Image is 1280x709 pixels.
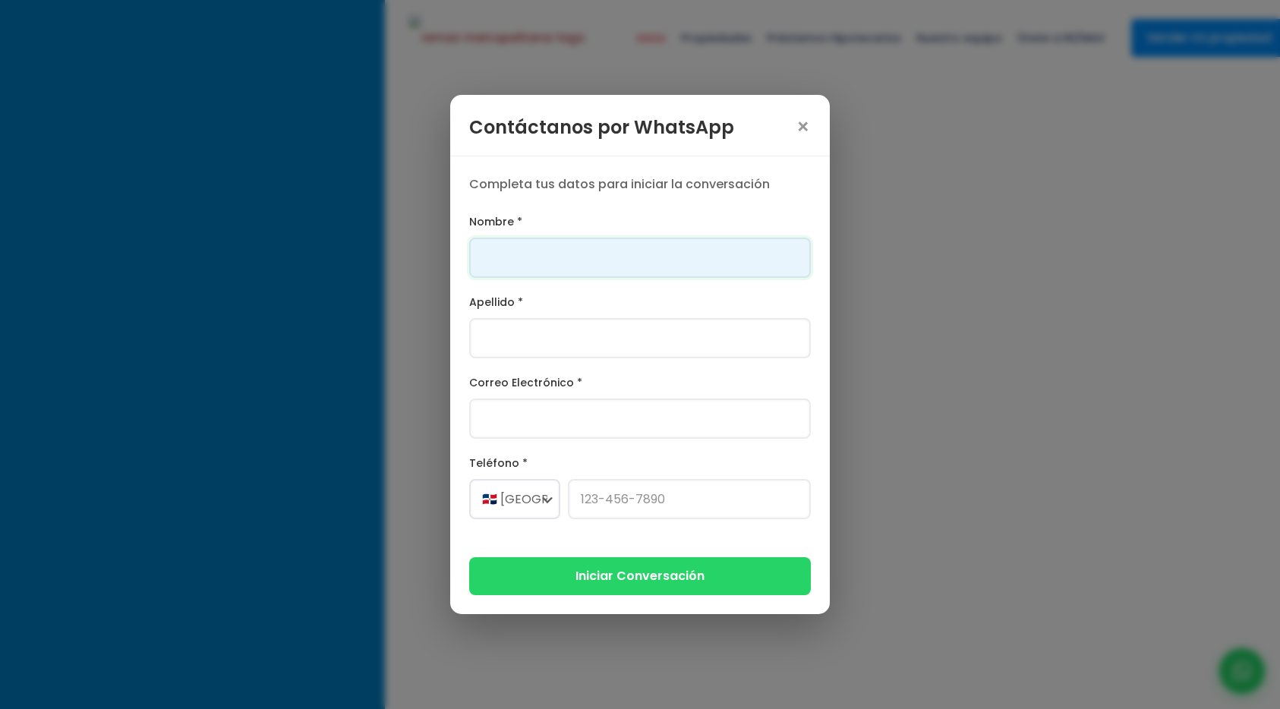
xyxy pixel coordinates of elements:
[469,175,811,194] p: Completa tus datos para iniciar la conversación
[796,117,811,138] span: ×
[469,213,811,232] label: Nombre *
[469,293,811,312] label: Apellido *
[469,557,811,594] button: Iniciar Conversación
[568,479,811,519] input: 123-456-7890
[469,373,811,392] label: Correo Electrónico *
[469,454,811,473] label: Teléfono *
[469,114,734,140] h3: Contáctanos por WhatsApp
